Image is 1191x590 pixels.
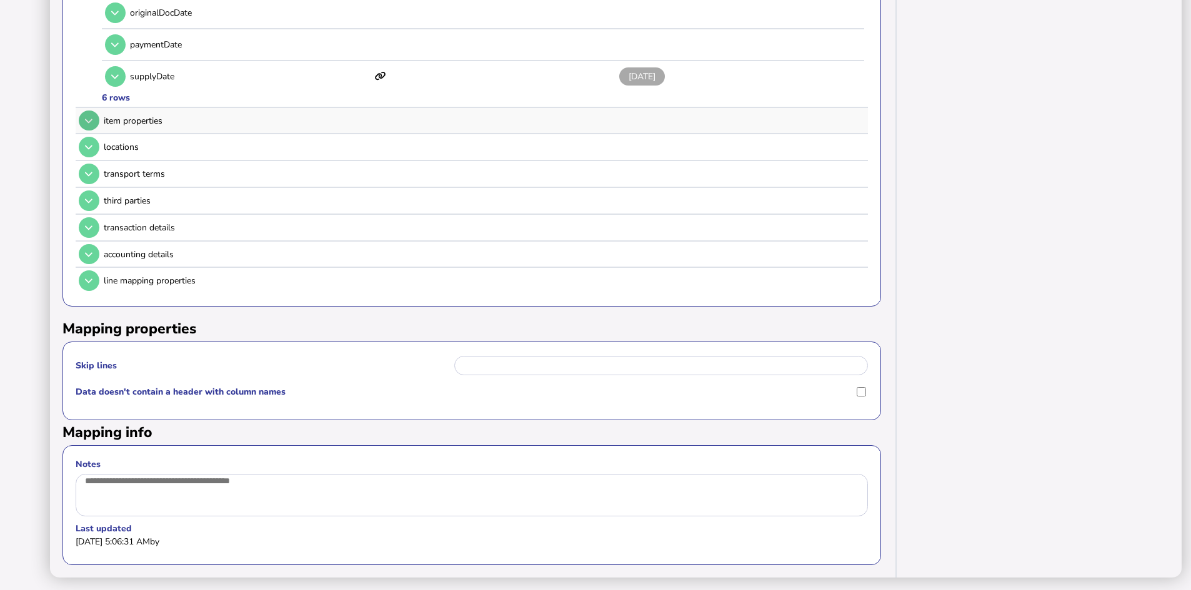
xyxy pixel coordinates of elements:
h2: Mapping info [62,423,881,442]
p: paymentDate [130,39,371,51]
div: accounting details [104,248,864,260]
div: third parties [104,195,864,207]
button: Open [79,111,99,131]
span: [DATE] [619,67,665,86]
h2: Mapping properties [62,319,881,338]
div: 6 rows [102,92,130,104]
button: Open [79,137,99,157]
i: This item has mappings defined [375,72,386,81]
button: Open [79,244,99,265]
label: Notes [76,458,868,470]
label: Last updated [76,523,868,534]
span: by [150,536,159,548]
button: Open [79,270,99,291]
button: Open [105,2,126,23]
label: Data doesn't contain a header with column names [76,386,852,398]
p: supplyDate [130,71,371,82]
button: Open [79,164,99,184]
button: Open [105,66,126,87]
div: item properties [104,115,864,127]
div: line mapping properties [104,275,864,287]
div: transaction details [104,222,864,234]
div: transport terms [104,168,864,180]
div: locations [104,141,864,153]
label: Skip lines [76,360,452,371]
div: [DATE] 5:06:31 AM [76,536,868,548]
p: originalDocDate [130,7,371,19]
button: Open [79,217,99,238]
button: Open [105,34,126,55]
button: Open [79,190,99,211]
